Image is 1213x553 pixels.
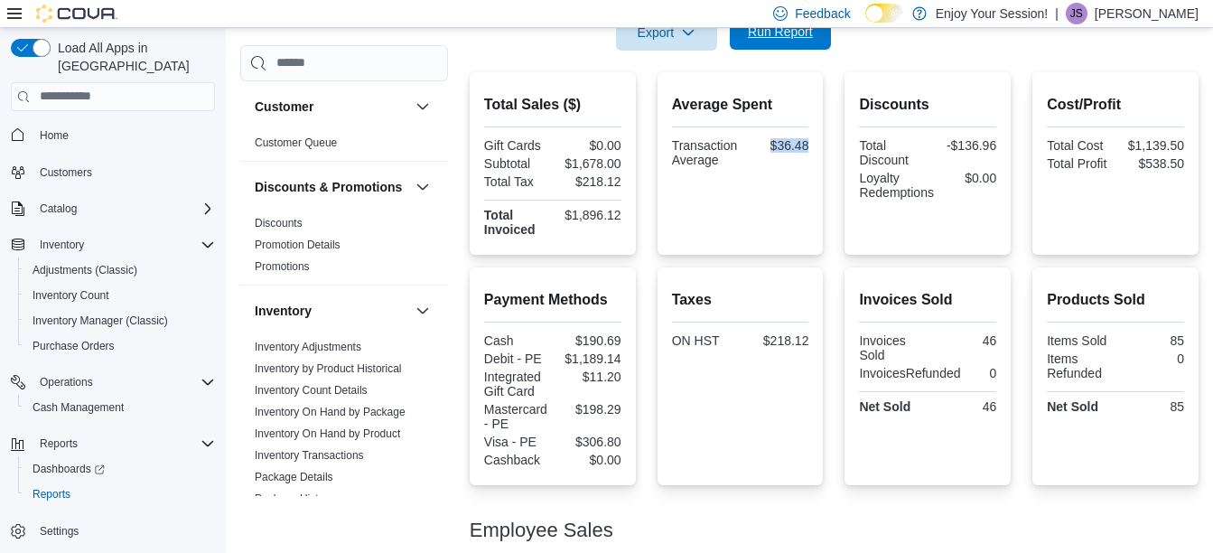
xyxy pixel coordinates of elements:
[25,259,215,281] span: Adjustments (Classic)
[255,341,361,353] a: Inventory Adjustments
[412,96,434,117] button: Customer
[4,232,222,258] button: Inventory
[1119,333,1184,348] div: 85
[859,94,996,116] h2: Discounts
[33,314,168,328] span: Inventory Manager (Classic)
[18,258,222,283] button: Adjustments (Classic)
[25,458,215,480] span: Dashboards
[51,39,215,75] span: Load All Apps in [GEOGRAPHIC_DATA]
[968,366,997,380] div: 0
[255,98,408,116] button: Customer
[240,132,448,161] div: Customer
[1055,3,1059,24] p: |
[255,178,402,196] h3: Discounts & Promotions
[936,3,1049,24] p: Enjoy Your Session!
[484,94,621,116] h2: Total Sales ($)
[255,136,337,149] a: Customer Queue
[33,263,137,277] span: Adjustments (Classic)
[25,285,117,306] a: Inventory Count
[484,174,549,189] div: Total Tax
[255,340,361,354] span: Inventory Adjustments
[4,370,222,395] button: Operations
[556,351,621,366] div: $1,189.14
[859,138,924,167] div: Total Discount
[556,174,621,189] div: $218.12
[40,128,69,143] span: Home
[616,14,717,51] button: Export
[748,23,813,41] span: Run Report
[484,156,549,171] div: Subtotal
[4,431,222,456] button: Reports
[33,162,99,183] a: Customers
[484,351,549,366] div: Debit - PE
[25,335,122,357] a: Purchase Orders
[484,370,549,398] div: Integrated Gift Card
[40,165,92,180] span: Customers
[4,122,222,148] button: Home
[255,492,333,506] span: Package History
[18,308,222,333] button: Inventory Manager (Classic)
[33,487,70,501] span: Reports
[865,4,903,23] input: Dark Mode
[33,234,91,256] button: Inventory
[1095,3,1199,24] p: [PERSON_NAME]
[1066,3,1087,24] div: James Stewart
[255,98,313,116] h3: Customer
[255,449,364,462] a: Inventory Transactions
[255,136,337,150] span: Customer Queue
[672,333,737,348] div: ON HST
[931,138,996,153] div: -$136.96
[40,202,77,216] span: Catalog
[4,196,222,221] button: Catalog
[33,198,84,220] button: Catalog
[255,426,400,441] span: Inventory On Hand by Product
[859,333,924,362] div: Invoices Sold
[255,259,310,274] span: Promotions
[255,492,333,505] a: Package History
[18,333,222,359] button: Purchase Orders
[484,289,621,311] h2: Payment Methods
[730,14,831,50] button: Run Report
[25,335,215,357] span: Purchase Orders
[672,289,809,311] h2: Taxes
[1119,138,1184,153] div: $1,139.50
[4,159,222,185] button: Customers
[33,124,215,146] span: Home
[255,302,408,320] button: Inventory
[25,397,215,418] span: Cash Management
[556,138,621,153] div: $0.00
[931,399,996,414] div: 46
[255,406,406,418] a: Inventory On Hand by Package
[484,333,549,348] div: Cash
[25,310,175,332] a: Inventory Manager (Classic)
[556,333,621,348] div: $190.69
[255,217,303,230] a: Discounts
[859,171,934,200] div: Loyalty Redemptions
[484,435,549,449] div: Visa - PE
[484,138,549,153] div: Gift Cards
[255,384,368,397] a: Inventory Count Details
[627,14,706,51] span: Export
[744,138,808,153] div: $36.48
[255,178,408,196] button: Discounts & Promotions
[1119,156,1184,171] div: $538.50
[33,433,85,455] button: Reports
[556,435,621,449] div: $306.80
[33,288,109,303] span: Inventory Count
[556,208,621,222] div: $1,896.12
[484,453,549,467] div: Cashback
[941,171,996,185] div: $0.00
[1047,333,1112,348] div: Items Sold
[556,453,621,467] div: $0.00
[25,483,78,505] a: Reports
[255,216,303,230] span: Discounts
[240,212,448,285] div: Discounts & Promotions
[795,5,850,23] span: Feedback
[484,402,549,431] div: Mastercard - PE
[672,138,738,167] div: Transaction Average
[25,285,215,306] span: Inventory Count
[18,395,222,420] button: Cash Management
[1047,351,1112,380] div: Items Refunded
[255,302,312,320] h3: Inventory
